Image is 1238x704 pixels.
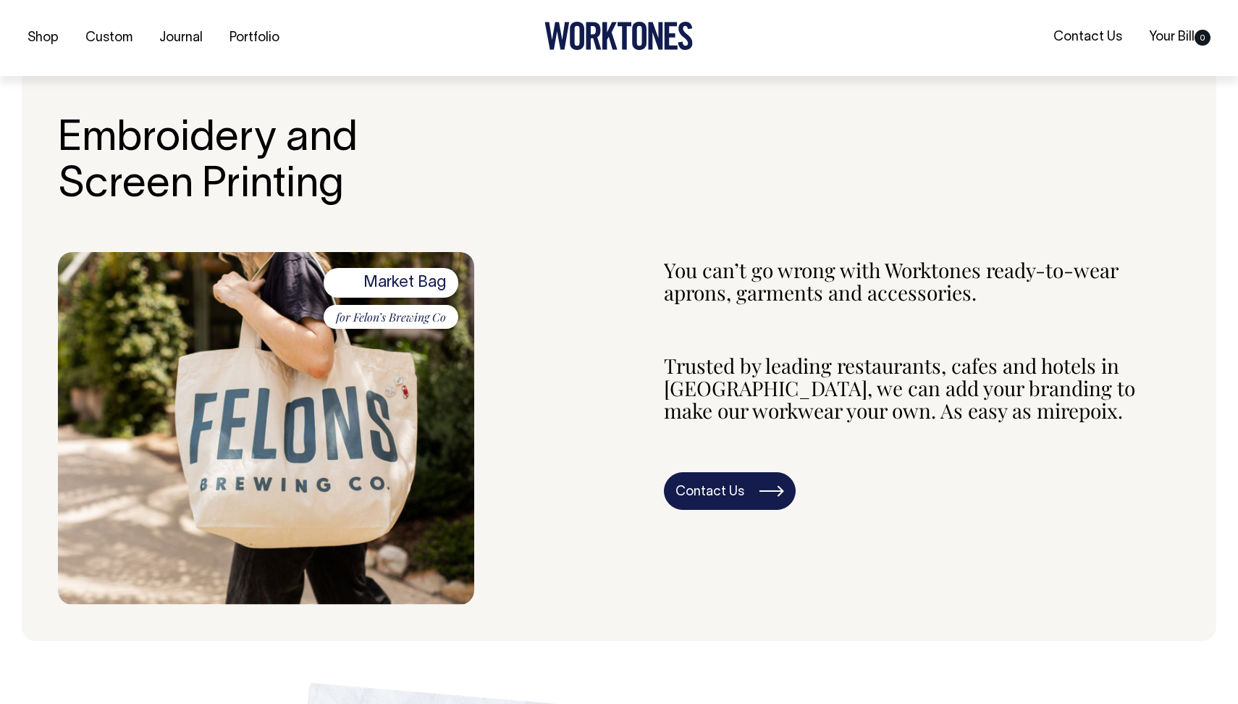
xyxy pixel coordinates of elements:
h2: Embroidery and Screen Printing [58,117,474,209]
a: Your Bill0 [1143,25,1216,49]
p: You can’t go wrong with Worktones ready-to-wear aprons, garments and accessories. [664,259,1180,304]
a: Journal [153,26,209,50]
span: Market Bag [324,268,458,297]
p: Trusted by leading restaurants, cafes and hotels in [GEOGRAPHIC_DATA], we can add your branding t... [664,355,1180,422]
a: Portfolio [224,26,285,50]
a: Shop [22,26,64,50]
a: Contact Us [664,472,796,510]
span: 0 [1195,30,1210,46]
img: Bespoke [58,252,474,605]
a: Custom [80,26,138,50]
span: for Felon’s Brewing Co [324,305,458,330]
a: Contact Us [1048,25,1128,49]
